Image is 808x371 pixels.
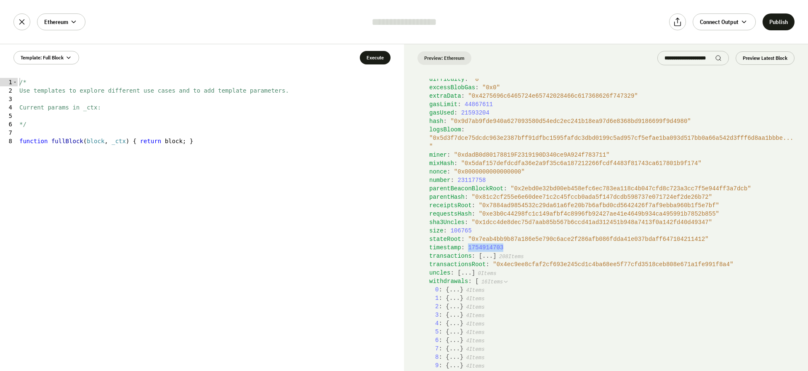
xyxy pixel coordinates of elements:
[435,354,439,360] span: 8
[460,328,463,335] span: }
[429,193,795,201] div: :
[435,312,439,318] span: 3
[449,302,460,311] button: ...
[482,84,500,91] span: " 0x0 "
[435,294,795,302] div: :
[468,93,638,99] span: " 0x4275696c6465724e65742028466c617368626f747329 "
[429,101,457,108] span: gasLimit
[429,176,795,184] div: :
[435,319,795,328] div: :
[429,202,472,209] span: receiptsRoot
[429,252,795,260] div: :
[429,117,795,125] div: :
[429,260,795,269] div: :
[446,295,449,302] span: {
[466,347,484,352] span: 4 Items
[454,152,610,158] span: " 0xdadB0d80178819F2319190D340ce9A924f783711 "
[435,302,795,311] div: :
[429,261,486,268] span: transactionsRoot
[450,227,471,234] span: 106765
[435,286,795,294] div: :
[449,328,460,336] button: ...
[435,328,439,335] span: 5
[446,362,449,369] span: {
[482,252,493,260] button: ...
[429,126,461,133] span: logsBloom
[449,344,460,353] button: ...
[435,311,795,319] div: :
[429,100,795,109] div: :
[449,286,460,294] button: ...
[429,227,795,235] div: :
[429,269,795,277] div: :
[449,336,460,344] button: ...
[429,253,472,259] span: transactions
[429,92,795,100] div: :
[446,286,449,293] span: {
[468,244,503,251] span: 1754914703
[479,253,482,259] span: [
[449,319,460,328] button: ...
[435,336,795,344] div: :
[457,270,461,276] span: [
[435,303,439,310] span: 2
[429,83,795,92] div: :
[493,261,733,268] span: " 0x4ec9ee8cfaf2cf693e245cd1c4ba68ee5f77cfd3518ceb808e671a1fe991f8a4 "
[429,84,475,91] span: excessBlobGas
[460,320,463,327] span: }
[429,151,795,159] div: :
[763,13,795,30] button: Publish
[460,345,463,352] span: }
[435,295,439,302] span: 1
[465,101,493,108] span: 44867611
[466,330,484,336] span: 4 Items
[466,355,484,361] span: 4 Items
[457,177,486,184] span: 23117758
[429,218,795,227] div: :
[429,243,795,252] div: :
[435,328,795,336] div: :
[429,201,795,210] div: :
[429,75,795,83] div: :
[449,311,460,319] button: ...
[429,194,465,200] span: parentHash
[466,321,484,327] span: 4 Items
[478,271,496,277] span: 0 Items
[429,227,444,234] span: size
[360,51,391,64] button: Execute
[499,254,524,260] span: 208 Items
[21,54,64,61] span: Template: Full Block
[429,160,454,167] span: mixHash
[429,152,447,158] span: miner
[493,253,496,259] span: ]
[446,345,449,352] span: {
[429,177,450,184] span: number
[429,270,450,276] span: uncles
[468,236,708,243] span: " 0x7eab4bb9b87a186e5e790c6ace2f286afb086fdda41e037bdaff647104211412 "
[429,159,795,168] div: :
[510,185,751,192] span: " 0x2ebd0e32bd00eb458efc6ec783ea118c4b047cfd8c723a3cc7f5e944ff3a7dcb "
[454,168,525,175] span: " 0x0000000000000000 "
[449,294,460,302] button: ...
[429,236,461,243] span: stateRoot
[429,184,795,193] div: :
[460,303,463,310] span: }
[693,13,756,30] button: Connect Output
[481,279,503,285] span: 16 Items
[446,337,449,344] span: {
[449,361,460,370] button: ...
[460,362,463,369] span: }
[472,76,482,83] span: " 0 "
[429,109,454,116] span: gasUsed
[460,337,463,344] span: }
[449,353,460,361] button: ...
[446,303,449,310] span: {
[466,304,484,310] span: 4 Items
[479,202,719,209] span: " 0x7884ad9854532c29da61a6fe20b7b6afbd0cd5642426f7af9ebba960b1f5e7bf "
[429,109,795,117] div: :
[466,288,484,294] span: 4 Items
[429,76,465,83] span: difficulty
[736,51,795,65] button: Preview Latest Block
[446,320,449,327] span: {
[435,362,439,369] span: 9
